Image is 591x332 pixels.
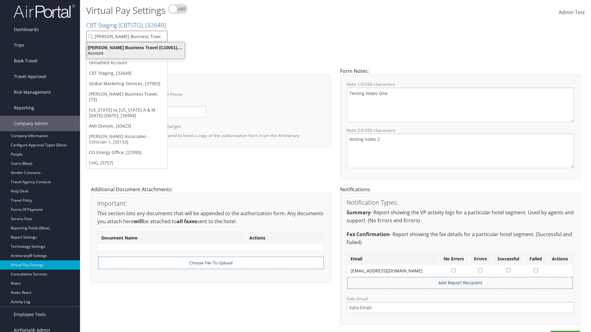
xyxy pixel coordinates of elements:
[177,218,197,225] strong: all faxes
[14,100,34,116] span: Reporting
[86,89,167,105] a: [PERSON_NAME] Business Travel, [72]
[14,85,51,100] span: Risk Management
[438,254,469,265] th: No Errors
[347,231,574,246] p: - Report showing the fax details for a particular hotel segment. (Successful and Failed)
[86,68,167,78] a: CBT Staging, [32649]
[86,67,336,153] div: General Settings:
[14,116,48,131] span: Company Admin
[246,233,324,244] th: Actions
[86,78,167,89] a: Global Marketing Services, [37903]
[86,186,336,289] div: Additional Document Attachments:
[469,254,492,265] th: Errors
[361,127,364,133] span: 0
[97,200,324,207] h3: Important:
[113,130,300,141] label: Authorize traveler to fax/resend to hotel a copy of the authorization form from the Airtinerary
[14,4,75,18] img: airportal-logo.png
[347,231,390,238] strong: Fax Confirmation
[86,21,166,29] a: CBT Staging
[14,69,46,84] span: Travel Approval
[83,45,188,50] div: [PERSON_NAME] Business Travel (C10001), [72]
[347,296,574,313] label: Folio Email
[86,4,419,17] h1: Virtual Pay Settings
[347,81,574,87] label: Note 1: /250 characters
[361,81,364,87] span: 0
[336,67,585,186] div: Form Notes:
[86,131,167,147] a: [PERSON_NAME] Associates - Clinician 1, [35133]
[98,233,246,244] th: Document Name
[559,3,585,22] a: Admin Test
[102,260,320,266] label: Choose File To Upload
[347,209,574,224] p: - Report showing the VP activity logs for a particular hotel segment. Used by agents and support....
[14,53,38,69] span: Book Travel
[347,209,371,216] strong: Summary
[559,9,585,16] span: Admin Test
[97,210,324,225] p: This section lists any documents that will be appended to the authorization form. Any documents y...
[86,147,167,158] a: CO Energy Office, [27095]
[492,254,525,265] th: Successful
[83,50,188,56] div: Account
[438,280,482,286] a: Add Report Recipient
[14,38,24,53] span: Trips
[347,200,574,206] h3: Notification Types:
[525,254,547,265] th: Failed
[86,158,167,168] a: CHG, [9757]
[86,121,167,131] a: AMI Divison, [43423]
[336,186,585,331] div: Notifications:
[86,31,167,42] input: Search Accounts
[547,254,573,265] th: Actions
[348,265,438,276] td: [EMAIL_ADDRESS][DOMAIN_NAME]
[86,57,167,68] a: Unnamed Account
[119,21,143,29] span: ( CBTSTG )
[347,127,574,133] label: Note 2: /350 characters
[347,133,574,168] textarea: testing notes 2
[348,254,438,265] th: Email
[347,302,574,313] input: Folio Email
[143,21,166,29] span: , [ 32649 ]
[347,88,574,122] textarea: Testing Notes One
[14,307,46,322] span: Employee Tools
[86,105,167,121] a: [US_STATE] vs [US_STATE] A & M [DATE]-[DATE], [36904]
[134,218,143,225] strong: will
[14,22,39,37] span: Dashboards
